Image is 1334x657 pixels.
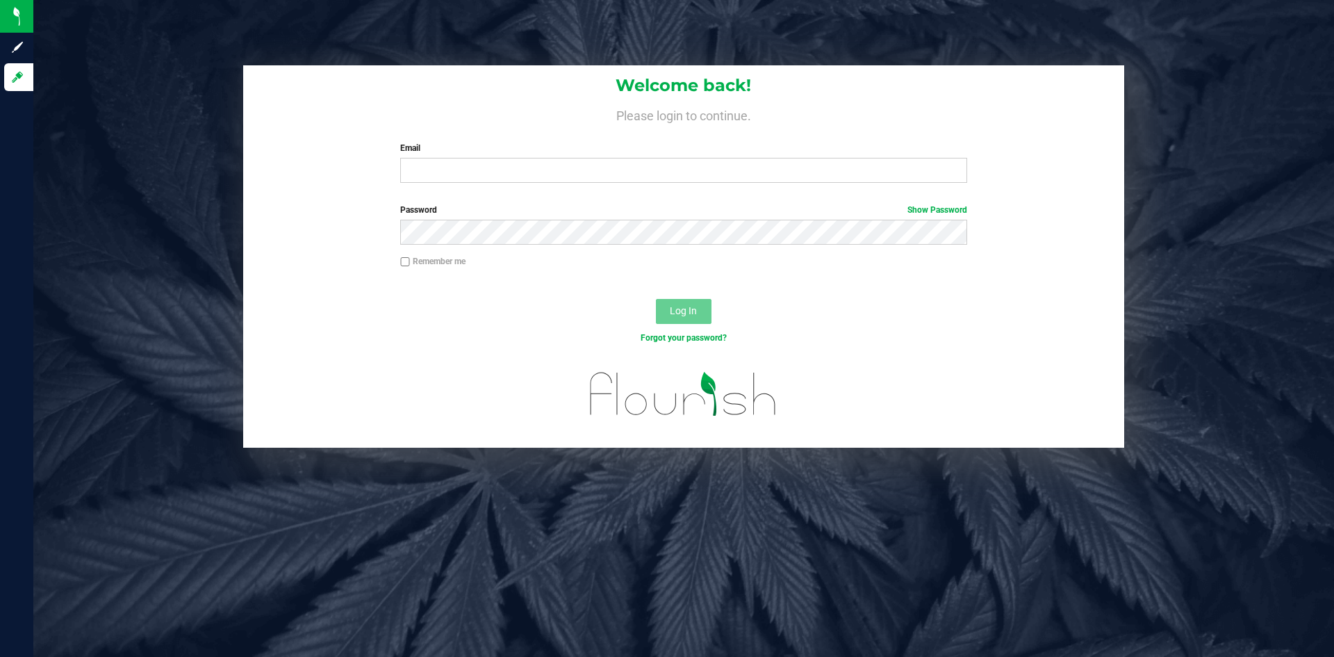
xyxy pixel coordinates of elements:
[400,255,466,268] label: Remember me
[656,299,711,324] button: Log In
[641,333,727,343] a: Forgot your password?
[243,106,1124,122] h4: Please login to continue.
[907,205,967,215] a: Show Password
[400,257,410,267] input: Remember me
[670,305,697,316] span: Log In
[400,142,966,154] label: Email
[10,70,24,84] inline-svg: Log in
[243,76,1124,95] h1: Welcome back!
[573,359,793,430] img: flourish_logo.svg
[10,40,24,54] inline-svg: Sign up
[400,205,437,215] span: Password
